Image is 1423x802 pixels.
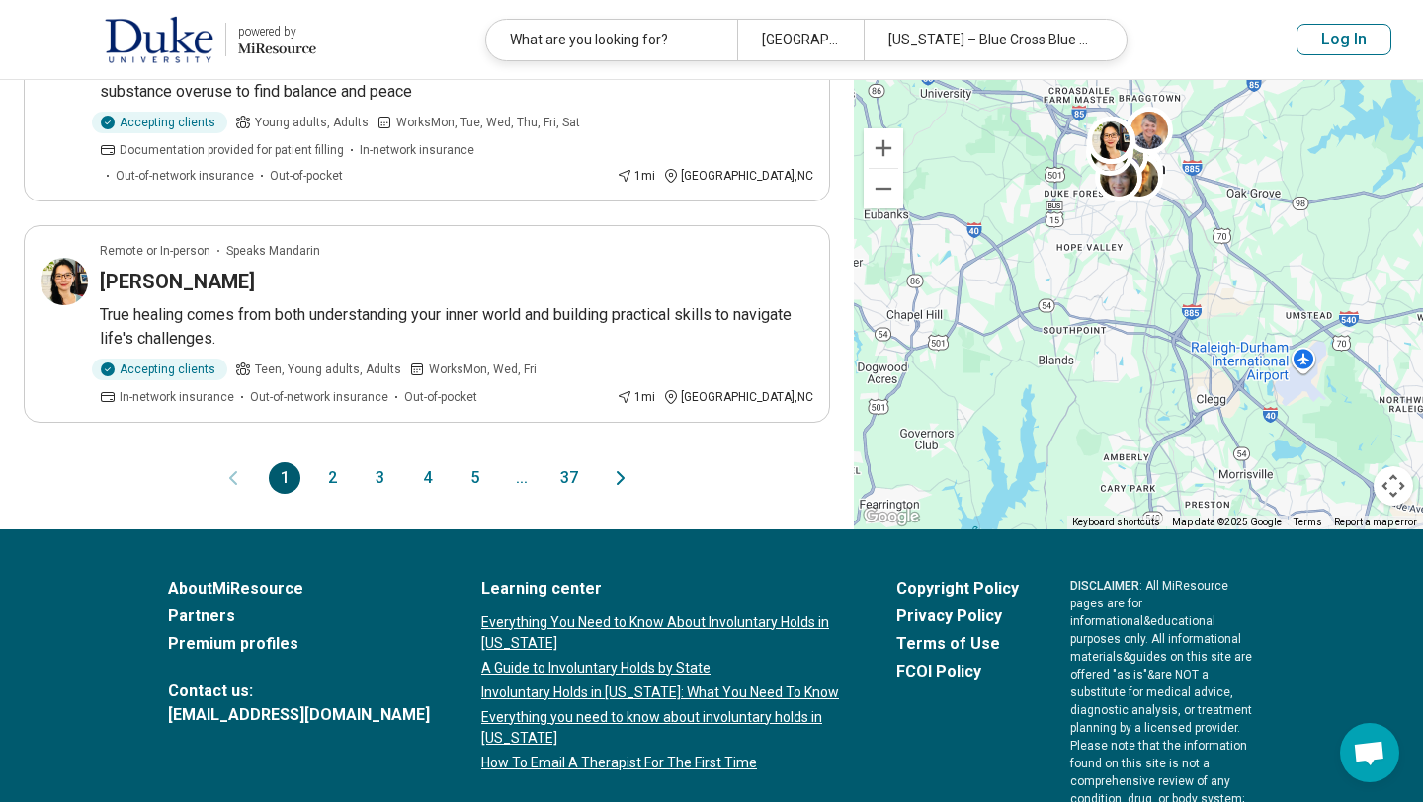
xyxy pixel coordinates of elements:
[120,388,234,406] span: In-network insurance
[255,361,401,378] span: Teen, Young adults, Adults
[859,504,924,529] a: Open this area in Google Maps (opens a new window)
[100,242,210,260] p: Remote or In-person
[481,682,845,703] a: Involuntary Holds in [US_STATE]: What You Need To Know
[896,604,1019,628] a: Privacy Policy
[270,167,343,185] span: Out-of-pocket
[609,462,632,494] button: Next page
[168,632,430,656] a: Premium profiles
[481,707,845,749] a: Everything you need to know about involuntary holds in [US_STATE]
[896,660,1019,683] a: FCOI Policy
[1374,466,1413,506] button: Map camera controls
[896,577,1019,601] a: Copyright Policy
[250,388,388,406] span: Out-of-network insurance
[459,462,490,494] button: 5
[663,167,813,185] div: [GEOGRAPHIC_DATA] , NC
[32,16,316,63] a: Duke Universitypowered by
[1070,579,1139,593] span: DISCLAIMER
[168,703,430,727] a: [EMAIL_ADDRESS][DOMAIN_NAME]
[663,388,813,406] div: [GEOGRAPHIC_DATA] , NC
[864,20,1115,60] div: [US_STATE] – Blue Cross Blue Shield
[255,114,369,131] span: Young adults, Adults
[116,167,254,185] span: Out-of-network insurance
[1072,516,1160,529] button: Keyboard shortcuts
[506,462,538,494] span: ...
[92,359,227,380] div: Accepting clients
[617,388,655,406] div: 1 mi
[864,128,903,168] button: Zoom in
[269,462,300,494] button: 1
[859,504,924,529] img: Google
[226,242,320,260] span: Speaks Mandarin
[168,604,430,628] a: Partners
[864,169,903,208] button: Zoom out
[617,167,655,185] div: 1 mi
[364,462,395,494] button: 3
[1334,517,1417,527] a: Report a map error
[238,23,316,40] div: powered by
[486,20,737,60] div: What are you looking for?
[411,462,443,494] button: 4
[316,462,348,494] button: 2
[481,577,845,601] a: Learning center
[168,577,430,601] a: AboutMiResource
[1294,517,1322,527] a: Terms (opens in new tab)
[404,388,477,406] span: Out-of-pocket
[481,658,845,679] a: A Guide to Involuntary Holds by State
[168,680,430,703] span: Contact us:
[481,753,845,773] a: How To Email A Therapist For The First Time
[1297,24,1391,55] button: Log In
[100,303,813,351] p: True healing comes from both understanding your inner world and building practical skills to navi...
[120,141,344,159] span: Documentation provided for patient filling
[737,20,863,60] div: [GEOGRAPHIC_DATA], [GEOGRAPHIC_DATA]
[360,141,474,159] span: In-network insurance
[396,114,580,131] span: Works Mon, Tue, Wed, Thu, Fri, Sat
[1172,517,1282,527] span: Map data ©2025 Google
[105,16,213,63] img: Duke University
[92,112,227,133] div: Accepting clients
[429,361,537,378] span: Works Mon, Wed, Fri
[1340,723,1399,782] div: Open chat
[221,462,245,494] button: Previous page
[896,632,1019,656] a: Terms of Use
[553,462,585,494] button: 37
[481,612,845,654] a: Everything You Need to Know About Involuntary Holds in [US_STATE]
[100,268,255,295] h3: [PERSON_NAME]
